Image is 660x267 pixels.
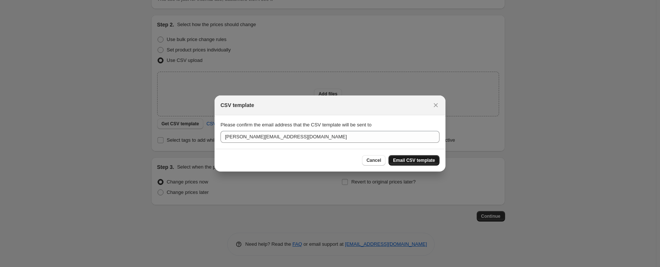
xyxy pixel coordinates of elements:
[367,157,381,163] span: Cancel
[220,122,371,128] span: Please confirm the email address that the CSV template will be sent to
[362,155,385,166] button: Cancel
[220,101,254,109] h2: CSV template
[388,155,440,166] button: Email CSV template
[393,157,435,163] span: Email CSV template
[431,100,441,110] button: Close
